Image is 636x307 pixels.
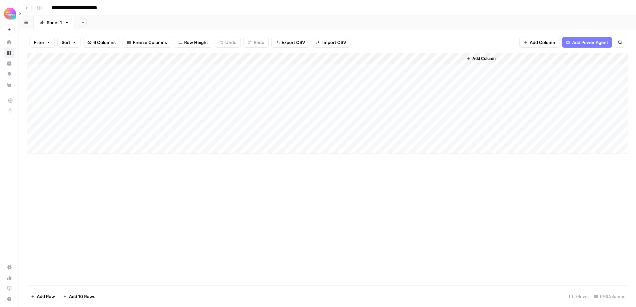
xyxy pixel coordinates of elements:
[93,39,116,46] span: 6 Columns
[566,291,591,302] div: 7 Rows
[133,39,167,46] span: Freeze Columns
[83,37,120,48] button: 6 Columns
[282,39,305,46] span: Export CSV
[591,291,628,302] div: 6/6 Columns
[4,37,15,48] a: Home
[225,39,237,46] span: Undo
[312,37,350,48] button: Import CSV
[37,293,55,300] span: Add Row
[69,293,95,300] span: Add 10 Rows
[4,273,15,283] a: Usage
[4,262,15,273] a: Settings
[123,37,171,48] button: Freeze Columns
[530,39,555,46] span: Add Column
[4,283,15,294] a: Learning Hub
[322,39,346,46] span: Import CSV
[47,19,62,26] div: Sheet 1
[215,37,241,48] button: Undo
[271,37,309,48] button: Export CSV
[62,39,70,46] span: Sort
[243,37,269,48] button: Redo
[29,37,55,48] button: Filter
[572,39,608,46] span: Add Power Agent
[4,79,15,90] a: Your Data
[27,291,59,302] button: Add Row
[4,69,15,79] a: Opportunities
[174,37,212,48] button: Row Height
[34,16,75,29] a: Sheet 1
[184,39,208,46] span: Row Height
[464,54,498,63] button: Add Column
[4,48,15,58] a: Browse
[34,39,44,46] span: Filter
[562,37,612,48] button: Add Power Agent
[4,294,15,304] button: Help + Support
[4,5,15,22] button: Workspace: Alliance
[57,37,80,48] button: Sort
[4,58,15,69] a: Insights
[519,37,559,48] button: Add Column
[254,39,264,46] span: Redo
[4,8,16,20] img: Alliance Logo
[472,56,496,62] span: Add Column
[59,291,99,302] button: Add 10 Rows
